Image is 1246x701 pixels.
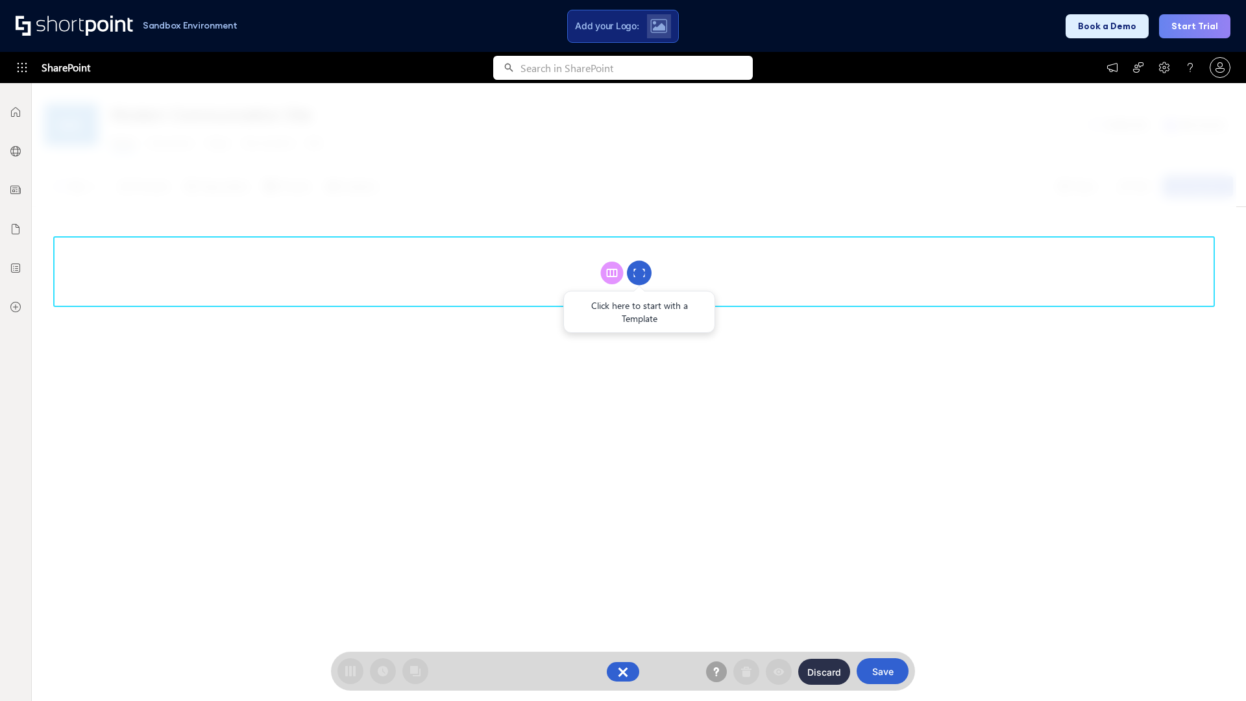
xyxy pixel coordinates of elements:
[42,52,90,83] span: SharePoint
[520,56,753,80] input: Search in SharePoint
[650,19,667,33] img: Upload logo
[1066,14,1149,38] button: Book a Demo
[798,659,850,685] button: Discard
[1181,639,1246,701] iframe: Chat Widget
[143,22,238,29] h1: Sandbox Environment
[1159,14,1230,38] button: Start Trial
[575,20,639,32] span: Add your Logo:
[857,658,909,684] button: Save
